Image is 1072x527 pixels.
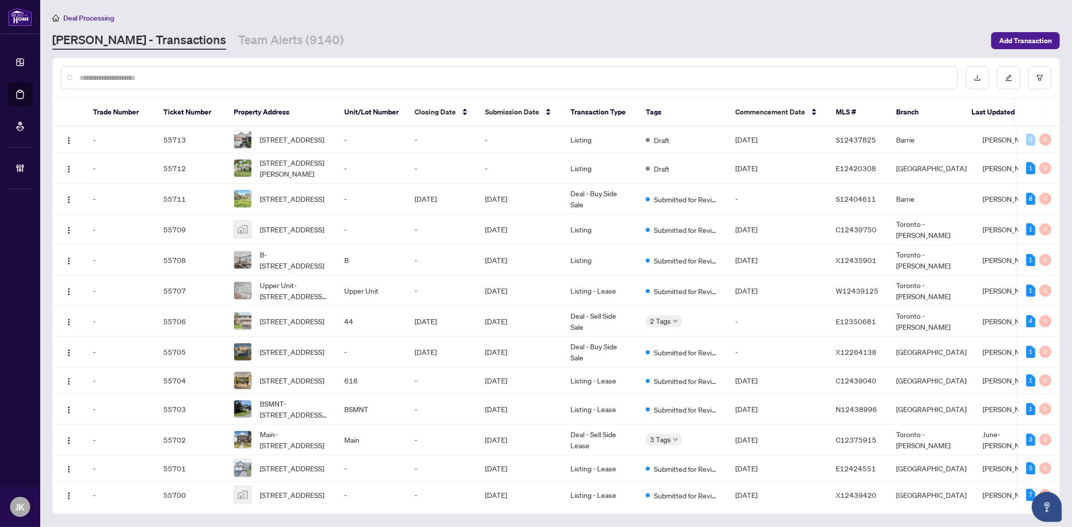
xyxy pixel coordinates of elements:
td: Listing [562,153,638,184]
td: - [407,482,477,508]
img: Logo [65,465,73,473]
div: 1 [1026,285,1035,297]
button: Open asap [1032,492,1062,522]
td: [GEOGRAPHIC_DATA] [888,482,974,508]
td: [DATE] [477,367,562,394]
div: 7 [1026,489,1035,501]
td: [PERSON_NAME] [974,126,1050,153]
span: Closing Date [415,106,456,117]
div: 0 [1039,434,1051,446]
img: logo [8,8,32,26]
td: - [85,126,155,153]
td: [DATE] [477,184,562,214]
td: [DATE] [727,482,828,508]
span: Submitted for Review [654,224,719,235]
td: - [407,455,477,482]
div: 0 [1039,134,1051,146]
td: 55712 [155,153,226,184]
td: - [85,245,155,276]
td: - [336,482,407,508]
button: Logo [61,160,77,176]
button: Logo [61,344,77,360]
td: Listing - Lease [562,367,638,394]
div: 0 [1039,462,1051,474]
td: [DATE] [727,276,828,306]
button: filter [1028,66,1051,89]
td: - [727,184,828,214]
td: Toronto - [PERSON_NAME] [888,425,974,455]
button: download [966,66,989,89]
td: - [85,184,155,214]
div: 4 [1026,315,1035,327]
span: S12437825 [836,135,876,144]
th: Commencement Date [727,98,828,126]
img: thumbnail-img [234,372,251,389]
td: [DATE] [727,367,828,394]
span: Submitted for Review [654,375,719,386]
span: Submitted for Review [654,347,719,358]
td: - [407,153,477,184]
th: Property Address [226,98,336,126]
td: 44 [336,306,407,337]
td: - [85,276,155,306]
a: [PERSON_NAME] - Transactions [52,32,226,50]
img: thumbnail-img [234,160,251,177]
button: Add Transaction [991,32,1060,49]
td: Listing - Lease [562,455,638,482]
td: - [407,214,477,245]
td: - [85,337,155,367]
img: thumbnail-img [234,221,251,238]
td: - [85,153,155,184]
td: 55707 [155,276,226,306]
td: [GEOGRAPHIC_DATA] [888,153,974,184]
td: - [336,184,407,214]
td: [PERSON_NAME] [974,482,1050,508]
span: S12404611 [836,194,876,203]
img: Logo [65,196,73,204]
td: 55700 [155,482,226,508]
td: [DATE] [727,214,828,245]
span: Submitted for Review [654,463,719,474]
td: [PERSON_NAME] [974,214,1050,245]
img: Logo [65,492,73,500]
span: [STREET_ADDRESS] [260,316,324,327]
div: 0 [1039,162,1051,174]
span: filter [1036,74,1043,81]
td: [DATE] [477,306,562,337]
span: Submitted for Review [654,255,719,266]
th: Branch [888,98,963,126]
span: [STREET_ADDRESS] [260,463,324,474]
button: Logo [61,372,77,388]
td: - [727,306,828,337]
td: [DATE] [477,394,562,425]
button: Logo [61,432,77,448]
div: 0 [1039,193,1051,205]
div: 0 [1039,223,1051,235]
td: - [336,455,407,482]
img: thumbnail-img [234,251,251,269]
span: N12438996 [836,405,877,414]
td: - [407,394,477,425]
span: 2 Tags [650,315,671,327]
td: BSMNT [336,394,407,425]
td: June-[PERSON_NAME] [974,425,1050,455]
img: thumbnail-img [234,313,251,330]
td: - [407,276,477,306]
td: Deal - Buy Side Sale [562,184,638,214]
td: - [85,367,155,394]
td: Listing [562,126,638,153]
td: Main [336,425,407,455]
td: Toronto - [PERSON_NAME] [888,276,974,306]
div: 1 [1026,254,1035,266]
td: [GEOGRAPHIC_DATA] [888,367,974,394]
span: Submission Date [485,106,539,117]
span: Submitted for Review [654,194,719,205]
td: [PERSON_NAME] [974,394,1050,425]
button: Logo [61,221,77,237]
span: Deal Processing [63,14,114,23]
td: [DATE] [727,455,828,482]
div: 0 [1039,489,1051,501]
td: 55708 [155,245,226,276]
img: Logo [65,137,73,145]
td: [DATE] [477,245,562,276]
